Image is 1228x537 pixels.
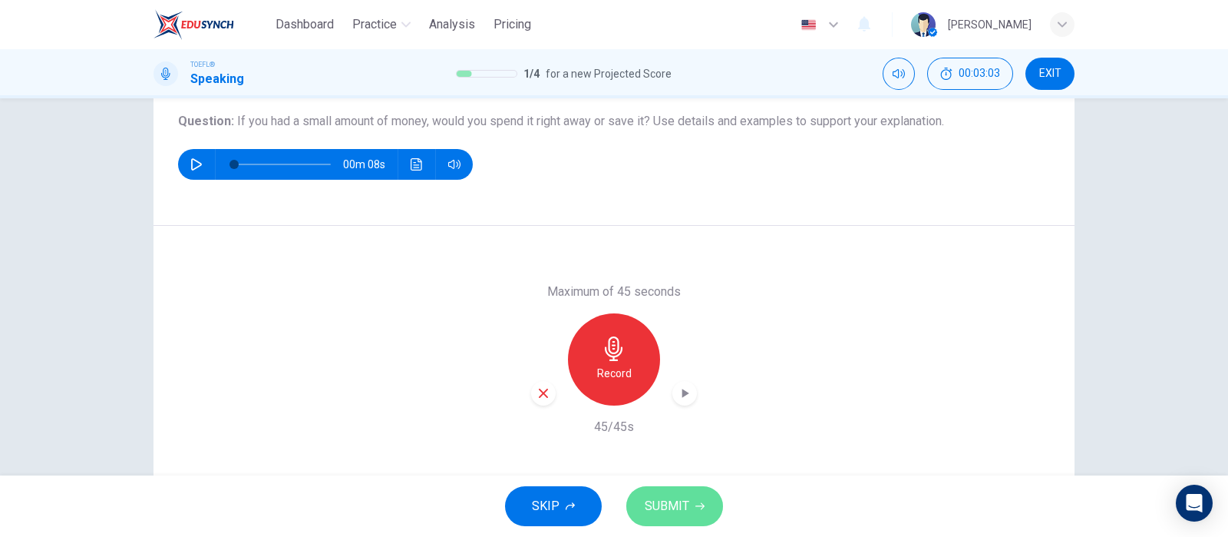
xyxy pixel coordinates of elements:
img: Profile picture [911,12,936,37]
span: SKIP [532,496,560,517]
a: EduSynch logo [153,9,269,40]
span: SUBMIT [645,496,689,517]
span: Analysis [429,15,475,34]
img: en [799,19,818,31]
button: Dashboard [269,11,340,38]
span: 00m 08s [343,149,398,180]
button: EXIT [1025,58,1074,90]
button: 00:03:03 [927,58,1013,90]
button: Pricing [487,11,537,38]
h6: 45/45s [594,418,634,436]
div: [PERSON_NAME] [948,15,1032,34]
span: Dashboard [276,15,334,34]
h6: Question : [178,112,1050,131]
span: 00:03:03 [959,68,1000,80]
h1: Speaking [190,70,244,88]
button: SKIP [505,486,602,526]
button: Analysis [423,11,481,38]
img: EduSynch logo [153,9,234,40]
button: SUBMIT [626,486,723,526]
span: EXIT [1039,68,1061,80]
span: Pricing [494,15,531,34]
button: Click to see the audio transcription [404,149,429,180]
span: for a new Projected Score [546,65,672,83]
button: Practice [346,11,417,38]
span: If you had a small amount of money, would you spend it right away or save it? [237,114,650,128]
h6: Maximum of 45 seconds [547,283,681,301]
div: Open Intercom Messenger [1176,485,1213,522]
span: Use details and examples to support your explanation. [653,114,944,128]
span: Practice [352,15,397,34]
span: TOEFL® [190,59,215,70]
div: Mute [883,58,915,90]
button: Record [568,313,660,406]
div: Hide [927,58,1013,90]
span: 1 / 4 [523,65,540,83]
h6: Record [597,364,632,383]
